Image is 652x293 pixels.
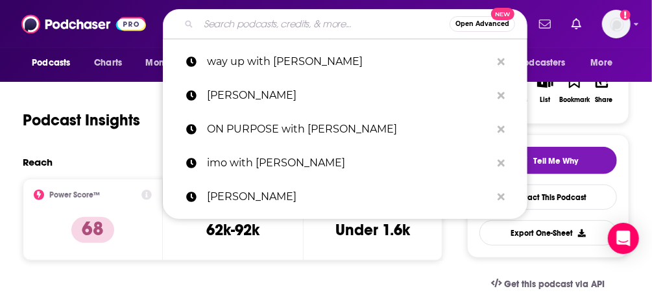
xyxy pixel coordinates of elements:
a: Show notifications dropdown [534,13,556,35]
div: Search podcasts, credits, & more... [163,9,527,39]
p: way up with angela yee [207,45,491,79]
div: List [540,96,551,104]
div: Open Intercom Messenger [608,223,639,254]
span: Charts [94,54,122,72]
span: Podcasts [32,54,70,72]
button: open menu [495,51,585,75]
h3: Under 1.6k [335,220,410,240]
h3: 62k-92k [206,220,260,240]
p: imo with michelle [207,146,491,180]
a: imo with [PERSON_NAME] [163,146,527,180]
p: ON PURPOSE with jay shetty [207,112,491,146]
a: ON PURPOSE with [PERSON_NAME] [163,112,527,146]
button: open menu [23,51,87,75]
h1: Podcast Insights [23,110,140,130]
a: way up with [PERSON_NAME] [163,45,527,79]
h2: Reach [23,156,53,168]
span: Open Advanced [455,21,509,27]
a: Show notifications dropdown [566,13,586,35]
p: mel robbins [207,79,491,112]
a: Contact This Podcast [479,185,617,210]
div: Bookmark [559,96,590,104]
span: For Podcasters [503,54,566,72]
svg: Add a profile image [620,10,631,20]
button: open menu [582,51,629,75]
p: Jordan Harbinger [207,180,491,214]
span: Monitoring [145,54,191,72]
button: Show profile menu [602,10,631,38]
p: 68 [71,217,114,243]
img: Podchaser - Follow, Share and Rate Podcasts [21,12,146,36]
a: [PERSON_NAME] [163,180,527,214]
div: Share [595,96,612,104]
input: Search podcasts, credits, & more... [199,14,450,34]
button: Export One-Sheet [479,220,617,246]
button: List [532,65,559,112]
h2: Power Score™ [49,190,100,199]
span: Logged in as Maria.Tullin [602,10,631,38]
a: Charts [86,51,130,75]
span: Tell Me Why [533,156,578,166]
button: open menu [136,51,208,75]
a: [PERSON_NAME] [163,79,527,112]
span: More [591,54,613,72]
img: User Profile [602,10,631,38]
button: Open AdvancedNew [450,16,515,32]
span: Get this podcast via API [505,279,605,290]
button: Bookmark [559,65,590,112]
button: Share [590,65,617,112]
button: tell me why sparkleTell Me Why [479,147,617,174]
span: New [491,8,514,20]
